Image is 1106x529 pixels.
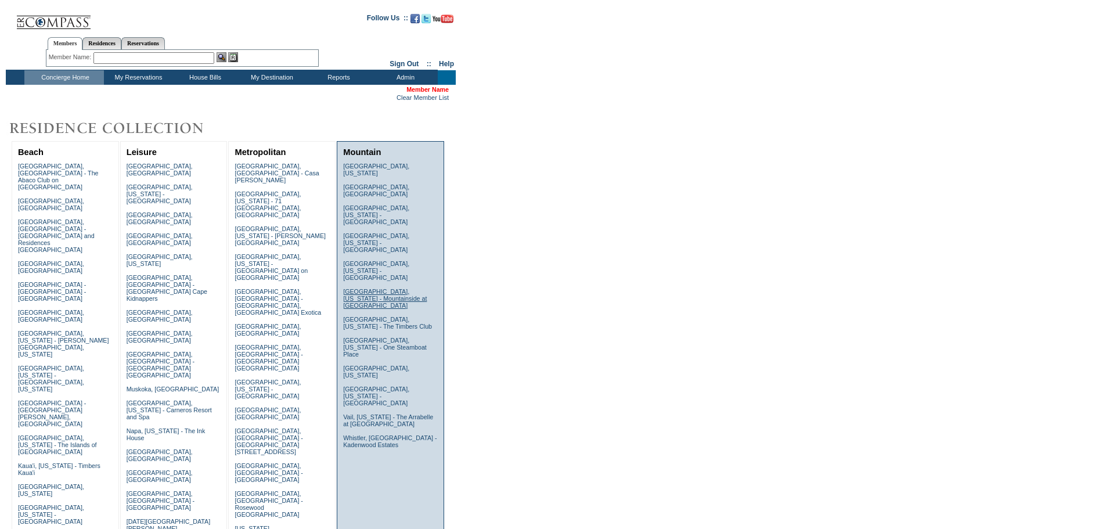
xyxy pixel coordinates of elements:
a: [GEOGRAPHIC_DATA], [GEOGRAPHIC_DATA] [235,323,301,337]
img: Subscribe to our YouTube Channel [433,15,453,23]
a: [GEOGRAPHIC_DATA], [GEOGRAPHIC_DATA] [127,469,193,483]
img: Become our fan on Facebook [410,14,420,23]
a: [GEOGRAPHIC_DATA], [GEOGRAPHIC_DATA] - Casa [PERSON_NAME] [235,163,319,183]
a: Napa, [US_STATE] - The Ink House [127,427,206,441]
a: [GEOGRAPHIC_DATA], [US_STATE] - One Steamboat Place [343,337,427,358]
div: Member Name: [49,52,93,62]
a: [GEOGRAPHIC_DATA], [GEOGRAPHIC_DATA] - [GEOGRAPHIC_DATA], [GEOGRAPHIC_DATA] Exotica [235,288,321,316]
a: [GEOGRAPHIC_DATA], [US_STATE] - Carneros Resort and Spa [127,400,212,420]
a: Kaua'i, [US_STATE] - Timbers Kaua'i [18,462,100,476]
a: [GEOGRAPHIC_DATA], [GEOGRAPHIC_DATA] [127,330,193,344]
a: [GEOGRAPHIC_DATA], [US_STATE] - [PERSON_NAME][GEOGRAPHIC_DATA] [235,225,326,246]
a: Member List [413,94,449,101]
a: Help [439,60,454,68]
a: Follow us on Twitter [421,17,431,24]
a: [GEOGRAPHIC_DATA], [US_STATE] - [GEOGRAPHIC_DATA] on [GEOGRAPHIC_DATA] [235,253,308,281]
td: Admin [371,70,438,85]
a: [GEOGRAPHIC_DATA], [GEOGRAPHIC_DATA] [127,163,193,177]
a: Become our fan on Facebook [410,17,420,24]
a: [GEOGRAPHIC_DATA], [GEOGRAPHIC_DATA] [127,232,193,246]
a: [GEOGRAPHIC_DATA], [GEOGRAPHIC_DATA] [18,309,84,323]
a: [GEOGRAPHIC_DATA], [GEOGRAPHIC_DATA] - The Abaco Club on [GEOGRAPHIC_DATA] [18,163,99,190]
a: [GEOGRAPHIC_DATA], [GEOGRAPHIC_DATA] [127,309,193,323]
td: Reports [304,70,371,85]
a: [GEOGRAPHIC_DATA], [US_STATE] [18,483,84,497]
span: :: [427,60,431,68]
a: [GEOGRAPHIC_DATA], [US_STATE] - [GEOGRAPHIC_DATA] [18,504,84,525]
a: [GEOGRAPHIC_DATA], [GEOGRAPHIC_DATA] - [GEOGRAPHIC_DATA] [GEOGRAPHIC_DATA] [127,351,194,379]
a: Leisure [127,147,157,157]
a: Sign Out [390,60,419,68]
img: i.gif [6,17,15,18]
a: [GEOGRAPHIC_DATA], [GEOGRAPHIC_DATA] [235,406,301,420]
a: [GEOGRAPHIC_DATA], [US_STATE] - [GEOGRAPHIC_DATA] [343,204,409,225]
td: House Bills [171,70,237,85]
a: [GEOGRAPHIC_DATA], [GEOGRAPHIC_DATA] [18,197,84,211]
a: [GEOGRAPHIC_DATA], [US_STATE] - [GEOGRAPHIC_DATA], [US_STATE] [18,365,84,393]
a: Whistler, [GEOGRAPHIC_DATA] - Kadenwood Estates [343,434,437,448]
a: [GEOGRAPHIC_DATA] - [GEOGRAPHIC_DATA] - [GEOGRAPHIC_DATA] [18,281,86,302]
td: My Destination [237,70,304,85]
img: Compass Home [16,6,91,30]
a: [GEOGRAPHIC_DATA], [US_STATE] - [GEOGRAPHIC_DATA] [127,183,193,204]
a: [GEOGRAPHIC_DATA], [GEOGRAPHIC_DATA] - [GEOGRAPHIC_DATA] Cape Kidnappers [127,274,207,302]
a: [GEOGRAPHIC_DATA], [GEOGRAPHIC_DATA] - [GEOGRAPHIC_DATA] [127,490,194,511]
a: Vail, [US_STATE] - The Arrabelle at [GEOGRAPHIC_DATA] [343,413,433,427]
img: Reservations [228,52,238,62]
a: [GEOGRAPHIC_DATA], [US_STATE] - Mountainside at [GEOGRAPHIC_DATA] [343,288,427,309]
a: [GEOGRAPHIC_DATA], [US_STATE] - [PERSON_NAME][GEOGRAPHIC_DATA], [US_STATE] [18,330,109,358]
a: [GEOGRAPHIC_DATA], [US_STATE] - The Islands of [GEOGRAPHIC_DATA] [18,434,97,455]
a: [GEOGRAPHIC_DATA], [GEOGRAPHIC_DATA] - Rosewood [GEOGRAPHIC_DATA] [235,490,302,518]
a: [GEOGRAPHIC_DATA], [GEOGRAPHIC_DATA] [127,448,193,462]
a: [GEOGRAPHIC_DATA] - [GEOGRAPHIC_DATA][PERSON_NAME], [GEOGRAPHIC_DATA] [18,400,86,427]
td: Concierge Home [24,70,104,85]
img: Follow us on Twitter [421,14,431,23]
img: View [217,52,226,62]
a: [GEOGRAPHIC_DATA], [GEOGRAPHIC_DATA] - [GEOGRAPHIC_DATA][STREET_ADDRESS] [235,427,302,455]
a: [GEOGRAPHIC_DATA], [US_STATE] - [GEOGRAPHIC_DATA] [343,386,409,406]
a: Metropolitan [235,147,286,157]
a: [GEOGRAPHIC_DATA], [US_STATE] - 71 [GEOGRAPHIC_DATA], [GEOGRAPHIC_DATA] [235,190,301,218]
a: [GEOGRAPHIC_DATA], [US_STATE] - [GEOGRAPHIC_DATA] [235,379,301,400]
a: [GEOGRAPHIC_DATA], [US_STATE] [343,365,409,379]
a: [GEOGRAPHIC_DATA], [US_STATE] [127,253,193,267]
a: [GEOGRAPHIC_DATA], [GEOGRAPHIC_DATA] - [GEOGRAPHIC_DATA] [235,462,302,483]
a: Reservations [121,37,165,49]
a: [GEOGRAPHIC_DATA], [GEOGRAPHIC_DATA] [127,211,193,225]
td: Follow Us :: [367,13,408,27]
a: Residences [82,37,121,49]
a: [GEOGRAPHIC_DATA], [GEOGRAPHIC_DATA] - [GEOGRAPHIC_DATA] and Residences [GEOGRAPHIC_DATA] [18,218,95,253]
a: Muskoka, [GEOGRAPHIC_DATA] [127,386,219,393]
a: [GEOGRAPHIC_DATA], [US_STATE] - The Timbers Club [343,316,432,330]
a: [GEOGRAPHIC_DATA], [GEOGRAPHIC_DATA] [343,183,409,197]
a: Members [48,37,83,50]
a: Subscribe to our YouTube Channel [433,17,453,24]
span: Member Name [406,86,449,93]
td: My Reservations [104,70,171,85]
a: Mountain [343,147,381,157]
a: Beach [18,147,44,157]
a: Clear [397,94,412,101]
a: [GEOGRAPHIC_DATA], [US_STATE] - [GEOGRAPHIC_DATA] [343,232,409,253]
img: Destinations by Exclusive Resorts [6,117,232,140]
a: [GEOGRAPHIC_DATA], [GEOGRAPHIC_DATA] [18,260,84,274]
a: [GEOGRAPHIC_DATA], [US_STATE] [343,163,409,177]
a: [GEOGRAPHIC_DATA], [GEOGRAPHIC_DATA] - [GEOGRAPHIC_DATA] [GEOGRAPHIC_DATA] [235,344,302,372]
a: [GEOGRAPHIC_DATA], [US_STATE] - [GEOGRAPHIC_DATA] [343,260,409,281]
